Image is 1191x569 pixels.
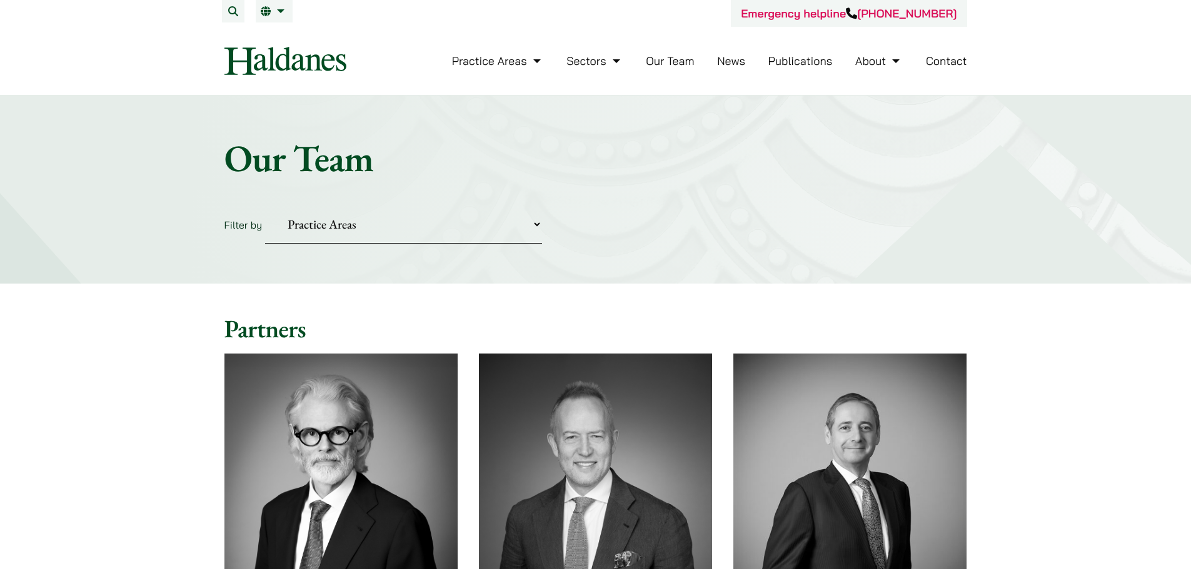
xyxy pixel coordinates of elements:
a: Emergency helpline[PHONE_NUMBER] [741,6,957,21]
img: Logo of Haldanes [224,47,346,75]
h1: Our Team [224,136,967,181]
a: Practice Areas [452,54,544,68]
a: Contact [926,54,967,68]
a: Our Team [646,54,694,68]
a: EN [261,6,288,16]
a: Sectors [566,54,623,68]
a: News [717,54,745,68]
a: Publications [768,54,833,68]
a: About [855,54,903,68]
h2: Partners [224,314,967,344]
label: Filter by [224,219,263,231]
